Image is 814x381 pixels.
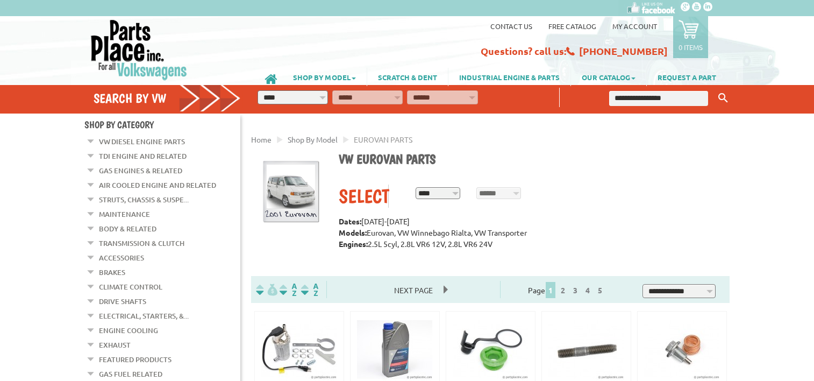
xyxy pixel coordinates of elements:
a: Engine Cooling [99,323,158,337]
a: Body & Related [99,222,156,236]
a: Brakes [99,265,125,279]
a: Next Page [383,285,444,295]
a: Maintenance [99,207,150,221]
strong: Dates: [339,216,361,226]
span: Next Page [383,282,444,298]
img: Parts Place Inc! [90,19,188,81]
h1: VW Eurovan parts [339,151,722,168]
a: Transmission & Clutch [99,236,184,250]
a: Accessories [99,251,144,265]
a: Gas Engines & Related [99,164,182,178]
img: Sort by Headline [277,284,299,296]
a: Struts, Chassis & Suspe... [99,193,189,207]
a: SCRATCH & DENT [367,68,448,86]
img: filterpricelow.svg [256,284,277,296]
a: INDUSTRIAL ENGINE & PARTS [448,68,570,86]
a: OUR CATALOG [571,68,646,86]
span: 1 [546,282,555,298]
h4: Shop By Category [84,119,240,130]
h4: Search by VW [94,90,241,106]
a: Climate Control [99,280,162,294]
a: Shop By Model [288,135,338,144]
strong: Models: [339,228,367,237]
button: Keyword Search [715,89,731,107]
a: Contact us [490,22,532,31]
img: Sort by Sales Rank [299,284,320,296]
a: TDI Engine and Related [99,149,187,163]
a: 2 [558,285,568,295]
a: Home [251,135,272,144]
a: 4 [583,285,592,295]
a: Featured Products [99,352,172,366]
img: Eurovan [259,160,323,224]
a: Gas Fuel Related [99,367,162,381]
a: Drive Shafts [99,294,146,308]
a: Electrical, Starters, &... [99,309,189,323]
a: REQUEST A PART [647,68,727,86]
p: 0 items [679,43,703,52]
a: 3 [570,285,580,295]
div: Page [500,281,634,298]
a: 5 [595,285,605,295]
a: My Account [612,22,657,31]
a: Air Cooled Engine and Related [99,178,216,192]
p: [DATE]-[DATE] Eurovan, VW Winnebago Rialta, VW Transporter 2.5L 5cyl, 2.8L VR6 12V, 2.8L VR6 24V [339,216,722,261]
a: VW Diesel Engine Parts [99,135,185,149]
a: Exhaust [99,338,131,352]
strong: Engines: [339,239,368,249]
div: Select [339,185,388,208]
a: SHOP BY MODEL [282,68,367,86]
a: Free Catalog [548,22,596,31]
span: EUROVAN PARTS [354,135,412,144]
a: 0 items [673,16,708,58]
